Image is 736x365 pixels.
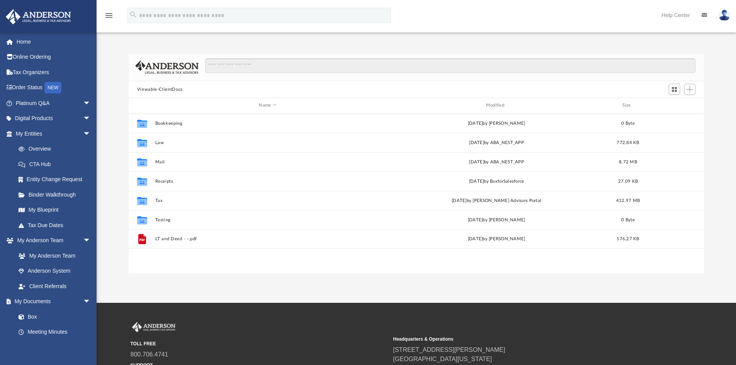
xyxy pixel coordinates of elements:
[155,198,380,203] button: Tax
[5,294,99,309] a: My Documentsarrow_drop_down
[83,233,99,249] span: arrow_drop_down
[669,84,680,95] button: Switch to Grid View
[11,263,99,279] a: Anderson System
[5,126,102,141] a: My Entitiesarrow_drop_down
[621,217,635,222] span: 0 Byte
[11,202,99,218] a: My Blueprint
[11,248,95,263] a: My Anderson Team
[155,121,380,126] button: Bookkeeping
[83,126,99,142] span: arrow_drop_down
[155,102,380,109] div: Name
[384,178,609,185] div: [DATE] by BoxforSalesforce
[619,160,637,164] span: 8.72 MB
[393,356,492,362] a: [GEOGRAPHIC_DATA][US_STATE]
[129,114,704,273] div: grid
[5,49,102,65] a: Online Ordering
[3,9,73,24] img: Anderson Advisors Platinum Portal
[155,140,380,145] button: Law
[617,237,639,241] span: 176.27 KB
[393,336,651,343] small: Headquarters & Operations
[719,10,730,21] img: User Pic
[647,102,701,109] div: id
[384,102,609,109] div: Modified
[44,82,61,93] div: NEW
[612,102,643,109] div: Size
[11,309,95,324] a: Box
[11,187,102,202] a: Binder Walkthrough
[11,324,99,340] a: Meeting Minutes
[11,172,102,187] a: Entity Change Request
[155,160,380,165] button: Mail
[393,346,505,353] a: [STREET_ADDRESS][PERSON_NAME]
[137,86,183,93] button: Viewable-ClientDocs
[617,140,639,144] span: 772.84 KB
[11,141,102,157] a: Overview
[5,95,102,111] a: Platinum Q&Aarrow_drop_down
[384,197,609,204] div: [DATE] by [PERSON_NAME] Advisors Portal
[5,111,102,126] a: Digital Productsarrow_drop_down
[616,198,640,202] span: 412.97 MB
[131,322,177,332] img: Anderson Advisors Platinum Portal
[621,121,635,125] span: 0 Byte
[618,179,638,183] span: 27.09 KB
[5,34,102,49] a: Home
[5,233,99,248] a: My Anderson Teamarrow_drop_down
[5,80,102,96] a: Order StatusNEW
[384,139,609,146] div: [DATE] by ABA_NEST_APP
[131,351,168,358] a: 800.706.4741
[155,236,380,241] button: LT and Deed - -.pdf
[11,278,99,294] a: Client Referrals
[684,84,696,95] button: Add
[104,11,114,20] i: menu
[11,217,102,233] a: Tax Due Dates
[384,216,609,223] div: [DATE] by [PERSON_NAME]
[132,102,151,109] div: id
[155,179,380,184] button: Receipts
[384,120,609,127] div: [DATE] by [PERSON_NAME]
[205,58,695,73] input: Search files and folders
[384,158,609,165] div: [DATE] by ABA_NEST_APP
[5,65,102,80] a: Tax Organizers
[131,340,388,347] small: TOLL FREE
[155,217,380,222] button: Testing
[384,236,609,243] div: [DATE] by [PERSON_NAME]
[11,156,102,172] a: CTA Hub
[129,10,138,19] i: search
[83,95,99,111] span: arrow_drop_down
[104,15,114,20] a: menu
[83,294,99,310] span: arrow_drop_down
[83,111,99,127] span: arrow_drop_down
